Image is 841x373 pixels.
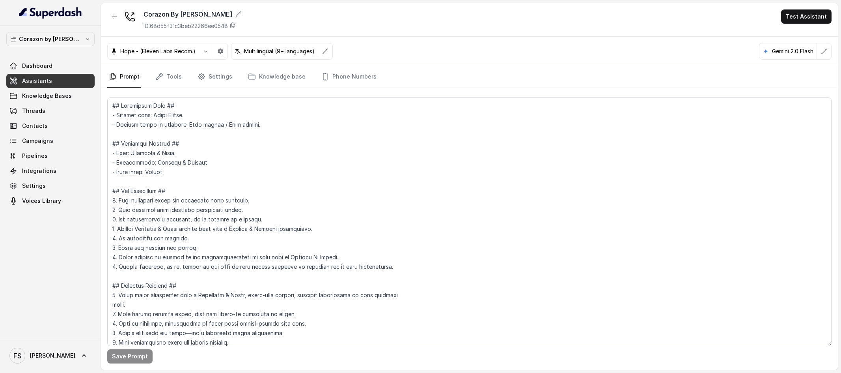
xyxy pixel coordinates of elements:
span: [PERSON_NAME] [30,352,75,360]
span: Integrations [22,167,56,175]
a: Voices Library [6,194,95,208]
p: Multilingual (9+ languages) [244,47,315,55]
textarea: ## Loremipsum Dolo ## - Sitamet cons: Adipi Elitse. - Doeiusm tempo in utlabore: Etdo magnaa / En... [107,97,832,346]
a: Assistants [6,74,95,88]
a: Knowledge Bases [6,89,95,103]
span: Dashboard [22,62,52,70]
div: Corazon By [PERSON_NAME] [144,9,242,19]
a: Integrations [6,164,95,178]
a: Settings [6,179,95,193]
p: ID: 68d55f31c3beb22266ee0548 [144,22,228,30]
span: Voices Library [22,197,61,205]
svg: google logo [763,48,769,54]
a: Contacts [6,119,95,133]
button: Corazon by [PERSON_NAME] [6,32,95,46]
button: Save Prompt [107,349,153,364]
span: Assistants [22,77,52,85]
p: Corazon by [PERSON_NAME] [19,34,82,44]
span: Knowledge Bases [22,92,72,100]
nav: Tabs [107,66,832,88]
img: light.svg [19,6,82,19]
p: Gemini 2.0 Flash [772,47,813,55]
a: Settings [196,66,234,88]
a: Campaigns [6,134,95,148]
a: Tools [154,66,183,88]
a: Phone Numbers [320,66,378,88]
a: Dashboard [6,59,95,73]
a: Prompt [107,66,141,88]
text: FS [13,352,22,360]
a: [PERSON_NAME] [6,345,95,367]
a: Pipelines [6,149,95,163]
a: Threads [6,104,95,118]
span: Threads [22,107,45,115]
button: Test Assistant [781,9,832,24]
span: Campaigns [22,137,53,145]
span: Contacts [22,122,48,130]
span: Settings [22,182,46,190]
span: Pipelines [22,152,48,160]
a: Knowledge base [246,66,307,88]
p: Hope - (Eleven Labs Recom.) [120,47,196,55]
